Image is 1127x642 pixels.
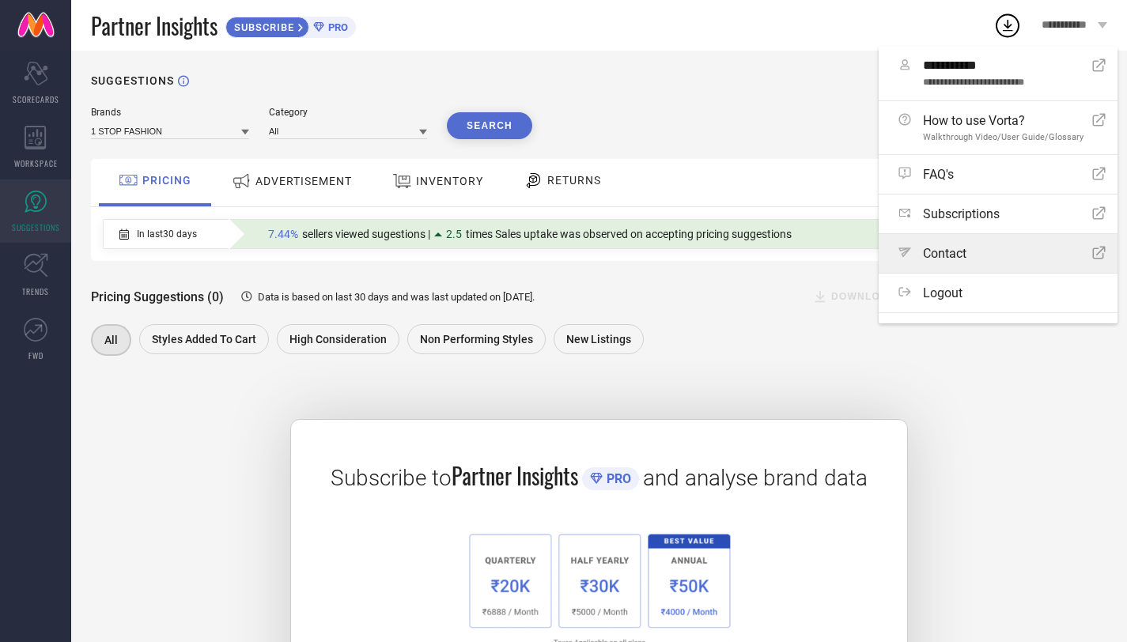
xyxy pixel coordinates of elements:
span: INVENTORY [416,175,483,187]
span: Pricing Suggestions (0) [91,289,224,304]
span: Contact [923,246,966,261]
span: 7.44% [268,228,298,240]
span: 2.5 [446,228,462,240]
span: RETURNS [547,174,601,187]
h1: SUGGESTIONS [91,74,174,87]
a: How to use Vorta?Walkthrough Video/User Guide/Glossary [879,101,1118,154]
span: Non Performing Styles [420,333,533,346]
span: In last 30 days [137,228,197,240]
a: FAQ's [879,155,1118,194]
span: ADVERTISEMENT [255,175,352,187]
div: Open download list [993,11,1022,40]
span: High Consideration [289,333,387,346]
span: SUGGESTIONS [12,221,60,233]
span: FAQ's [923,167,954,182]
span: Partner Insights [452,459,578,492]
span: PRICING [142,174,191,187]
span: WORKSPACE [14,157,58,169]
div: Category [269,107,427,118]
span: Logout [923,285,962,300]
span: All [104,334,118,346]
span: New Listings [566,333,631,346]
span: Walkthrough Video/User Guide/Glossary [923,132,1084,142]
span: Data is based on last 30 days and was last updated on [DATE] . [258,291,535,303]
span: Subscriptions [923,206,1000,221]
div: Brands [91,107,249,118]
span: Styles Added To Cart [152,333,256,346]
span: PRO [324,21,348,33]
span: SCORECARDS [13,93,59,105]
span: sellers viewed sugestions | [302,228,430,240]
span: and analyse brand data [643,465,868,491]
a: Contact [879,234,1118,273]
span: How to use Vorta? [923,113,1084,128]
span: FWD [28,349,43,361]
div: Percentage of sellers who have viewed suggestions for the current Insight Type [260,224,800,244]
a: Subscriptions [879,194,1118,233]
button: Search [447,112,532,139]
a: SUBSCRIBEPRO [225,13,356,38]
span: Partner Insights [91,9,217,42]
span: PRO [603,471,631,486]
span: SUBSCRIBE [226,21,298,33]
span: TRENDS [22,285,49,297]
span: Subscribe to [331,465,452,491]
span: times Sales uptake was observed on accepting pricing suggestions [466,228,792,240]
